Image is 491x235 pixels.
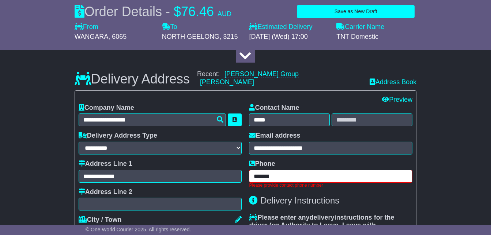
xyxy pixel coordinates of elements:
[249,23,329,31] label: Estimated Delivery
[200,78,254,86] a: [PERSON_NAME]
[197,70,362,86] div: Recent:
[79,132,157,140] label: Delivery Address Type
[249,160,275,168] label: Phone
[79,188,132,196] label: Address Line 2
[75,23,98,31] label: From
[297,5,415,18] button: Save as New Draft
[218,10,231,18] span: AUD
[260,195,339,205] span: Delivery Instructions
[75,72,190,86] h3: Delivery Address
[174,4,181,19] span: $
[108,33,126,40] span: , 6065
[79,160,132,168] label: Address Line 1
[310,214,335,221] span: delivery
[336,23,384,31] label: Carrier Name
[249,183,412,188] div: Please provide contact phone number
[79,216,122,224] label: City / Town
[219,33,238,40] span: , 3215
[79,104,134,112] label: Company Name
[224,70,299,78] a: [PERSON_NAME] Group
[75,4,231,19] div: Order Details -
[382,96,412,103] a: Preview
[75,33,108,40] span: WANGARA
[249,104,299,112] label: Contact Name
[249,132,300,140] label: Email address
[336,33,416,41] div: TNT Domestic
[181,4,214,19] span: 76.46
[249,33,329,41] div: [DATE] (Wed) 17:00
[162,33,220,40] span: NORTH GEELONG
[370,78,416,86] a: Address Book
[86,227,191,232] span: © One World Courier 2025. All rights reserved.
[162,23,177,31] label: To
